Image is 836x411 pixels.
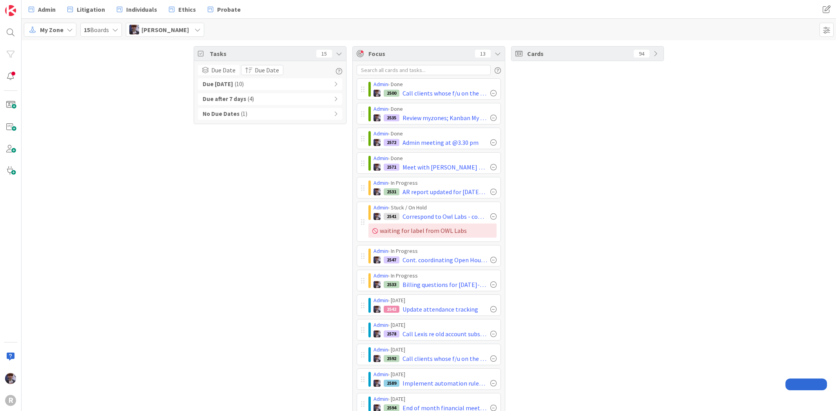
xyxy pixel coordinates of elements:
span: ( 4 ) [248,95,254,104]
img: ML [374,188,381,195]
div: 94 [634,50,649,58]
span: Focus [368,49,469,58]
div: › [DATE] [374,370,497,379]
a: Admin [374,371,388,378]
div: › Done [374,105,497,113]
span: [PERSON_NAME] [141,25,189,34]
div: 2578 [384,330,399,337]
span: Admin [38,5,56,14]
img: ML [374,380,381,387]
span: ( 10 ) [235,80,244,89]
b: 15 [84,26,90,34]
div: › In Progress [374,272,497,280]
span: Update attendance tracking [403,305,478,314]
div: › [DATE] [374,346,497,354]
a: Probate [203,2,245,16]
div: R [5,395,16,406]
div: 2572 [384,139,399,146]
div: › In Progress [374,179,497,187]
span: Cards [527,49,630,58]
div: 2500 [384,90,399,97]
span: Cont. coordinating Open House w KA & KPN : e-invites & physical invites [403,255,487,265]
img: ML [374,139,381,146]
span: Correspond to Owl Labs - coordinate return w [GEOGRAPHIC_DATA] [403,212,487,221]
button: Due Date [241,65,283,75]
div: 2571 [384,164,399,171]
span: Due Date [211,65,236,75]
img: ML [374,90,381,97]
input: Search all cards and tasks... [357,65,491,75]
a: Litigation [63,2,110,16]
div: › Done [374,130,497,138]
div: 15 [316,50,332,58]
img: ML [129,25,139,34]
img: ML [374,256,381,263]
a: Admin [374,297,388,304]
a: Admin [374,247,388,254]
span: Call Lexis re old account subscriptions [403,329,487,339]
img: ML [374,330,381,337]
span: Review myzones; Kanban My Zone 'Tasks Due' Reminder Email - [DATE] [403,113,487,123]
img: ML [374,164,381,171]
a: Ethics [164,2,201,16]
span: AR report updated for [DATE]-[DATE] [403,187,487,196]
div: › Done [374,154,497,162]
span: Tasks [210,49,312,58]
div: 2533 [384,281,399,288]
span: Litigation [77,5,105,14]
b: Due [DATE] [203,80,233,89]
div: 2589 [384,380,399,387]
img: ML [5,373,16,384]
div: waiting for label from OWL Labs [368,224,497,238]
span: Ethics [178,5,196,14]
span: ( 1 ) [241,110,247,119]
a: Admin [24,2,60,16]
div: 2535 [384,114,399,121]
img: ML [374,306,381,313]
a: Individuals [112,2,162,16]
a: Admin [374,395,388,402]
span: Call clients whose f/u on the 28th & email [PERSON_NAME] for increased WIP this week [403,354,487,363]
a: Admin [374,179,388,186]
img: ML [374,114,381,121]
a: Admin [374,81,388,88]
a: Admin [374,105,388,112]
span: Meet with [PERSON_NAME] at @2pm & curate notes - prep Kanban project homework card [403,162,487,172]
div: 2541 [384,213,399,220]
div: 2547 [384,256,399,263]
div: 2592 [384,355,399,362]
img: Visit kanbanzone.com [5,5,16,16]
a: Admin [374,155,388,162]
div: › [DATE] [374,321,497,329]
span: Individuals [126,5,157,14]
img: ML [374,213,381,220]
span: Boards [84,25,109,34]
div: › [DATE] [374,296,497,305]
a: Admin [374,346,388,353]
a: Admin [374,130,388,137]
div: 2542 [384,306,399,313]
b: No Due Dates [203,110,239,119]
div: › Done [374,80,497,88]
b: Due after 7 days [203,95,246,104]
div: 13 [475,50,491,58]
span: My Zone [40,25,63,34]
a: Admin [374,272,388,279]
span: Probate [217,5,241,14]
img: ML [374,355,381,362]
span: Implement automation rules for reviewed checklists in the litig. board [403,379,487,388]
span: Admin meeting at @3.30 pm [403,138,479,147]
div: 2531 [384,188,399,195]
div: › [DATE] [374,395,497,403]
a: Admin [374,321,388,328]
a: Admin [374,204,388,211]
img: ML [374,281,381,288]
span: Due Date [255,65,279,75]
span: Call clients whose f/u on the 26th [403,88,487,98]
div: › In Progress [374,247,497,255]
div: › Stuck / On Hold [374,204,497,212]
span: Billing questions for [DATE]-[DATE] [403,280,487,289]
